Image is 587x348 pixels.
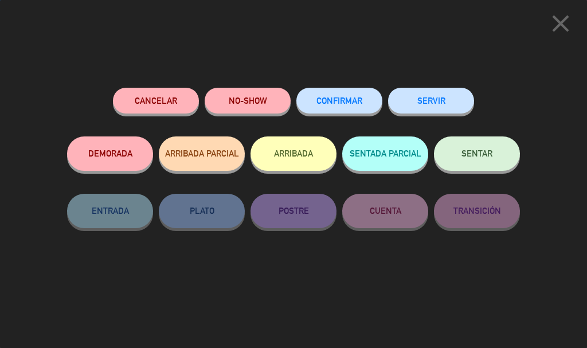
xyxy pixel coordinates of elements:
button: CUENTA [342,194,428,228]
button: ARRIBADA PARCIAL [159,136,245,171]
button: SERVIR [388,88,474,114]
button: DEMORADA [67,136,153,171]
span: CONFIRMAR [316,96,362,105]
button: PLATO [159,194,245,228]
button: TRANSICIÓN [434,194,520,228]
button: ARRIBADA [251,136,336,171]
button: Cancelar [113,88,199,114]
i: close [546,9,575,38]
button: POSTRE [251,194,336,228]
button: close [543,9,578,42]
span: SENTAR [461,148,492,158]
button: SENTAR [434,136,520,171]
button: NO-SHOW [205,88,291,114]
span: ARRIBADA PARCIAL [165,148,239,158]
button: SENTADA PARCIAL [342,136,428,171]
button: ENTRADA [67,194,153,228]
button: CONFIRMAR [296,88,382,114]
